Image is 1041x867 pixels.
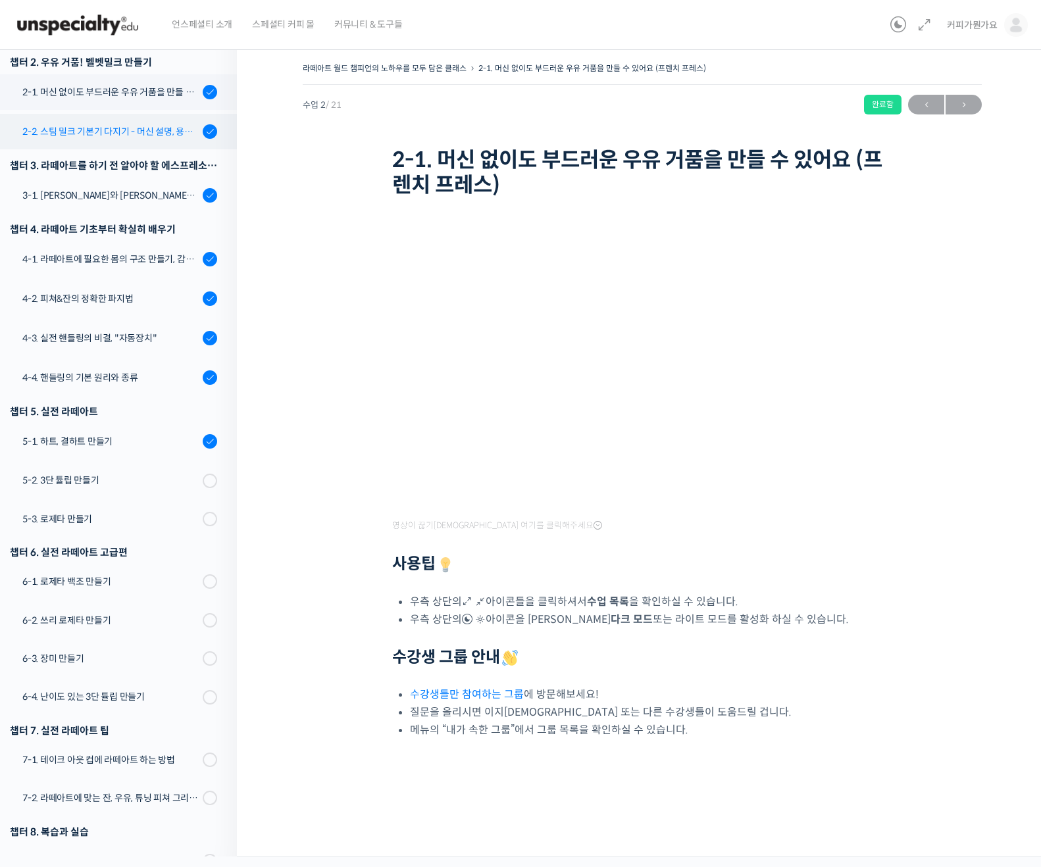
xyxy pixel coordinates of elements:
[392,520,602,531] span: 영상이 끊기[DEMOGRAPHIC_DATA] 여기를 클릭해주세요
[22,689,199,704] div: 6-4. 난이도 있는 3단 튤립 만들기
[10,403,217,420] div: 챕터 5. 실전 라떼아트
[410,593,892,610] li: 우측 상단의 아이콘들을 클릭하셔서 을 확인하실 수 있습니다.
[10,823,217,841] div: 챕터 8. 복습과 실습
[22,753,199,767] div: 7-1. 테이크 아웃 컵에 라떼아트 하는 방법
[864,95,901,114] div: 완료함
[410,721,892,739] li: 메뉴의 “내가 속한 그룹”에서 그룹 목록을 확인하실 수 있습니다.
[120,437,136,448] span: 대화
[303,101,342,109] span: 수업 2
[478,63,706,73] a: 2-1. 머신 없이도 부드러운 우유 거품을 만들 수 있어요 (프렌치 프레스)
[22,434,199,449] div: 5-1. 하트, 결하트 만들기
[22,370,199,385] div: 4-4. 핸들링의 기본 원리와 종류
[22,188,199,203] div: 3-1. [PERSON_NAME]와 [PERSON_NAME], [PERSON_NAME]과 백플러싱이 라떼아트에 미치는 영향
[908,95,944,114] a: ←이전
[10,722,217,739] div: 챕터 7. 실전 라떼아트 팁
[203,437,219,447] span: 설정
[22,124,199,139] div: 2-2. 스팀 밀크 기본기 다지기 - 머신 설명, 용어 설명, 스팀 공기가 생기는 이유
[438,557,453,573] img: 💡
[303,63,467,73] a: 라떼아트 월드 챔피언의 노하우를 모두 담은 클래스
[10,157,217,174] div: 챕터 3. 라떼아트를 하기 전 알아야 할 에스프레소 지식
[611,612,653,626] b: 다크 모드
[326,99,342,111] span: / 21
[10,53,217,71] div: 챕터 2. 우유 거품! 벨벳밀크 만들기
[410,687,524,701] a: 수강생들만 참여하는 그룹
[946,96,982,114] span: →
[10,543,217,561] div: 챕터 6. 실전 라떼아트 고급편
[4,417,87,450] a: 홈
[41,437,49,447] span: 홈
[946,95,982,114] a: 다음→
[22,512,199,526] div: 5-3. 로제타 만들기
[22,331,199,345] div: 4-3. 실전 핸들링의 비결, "자동장치"
[22,252,199,266] div: 4-1. 라떼아트에 필요한 몸의 구조 만들기, 감독관 & 관찰자가 되는 법
[22,574,199,589] div: 6-1. 로제타 백조 만들기
[22,291,199,306] div: 4-2. 피쳐&잔의 정확한 파지법
[392,554,455,574] strong: 사용팁
[170,417,253,450] a: 설정
[22,791,199,805] div: 7-2. 라떼아트에 맞는 잔, 우유, 튜닝 피쳐 그리고 스팀 두께
[10,220,217,238] div: 챕터 4. 라떼아트 기초부터 확실히 배우기
[410,685,892,703] li: 에 방문해보세요!
[22,85,199,99] div: 2-1. 머신 없이도 부드러운 우유 거품을 만들 수 있어요 (프렌치 프레스)
[502,650,518,666] img: 👋
[947,19,998,31] span: 커피가뭔가요
[87,417,170,450] a: 대화
[410,610,892,628] li: 우측 상단의 아이콘을 [PERSON_NAME] 또는 라이트 모드를 활성화 하실 수 있습니다.
[161,855,196,867] div: 1개의 퀴즈
[22,651,199,666] div: 6-3. 장미 만들기
[410,703,892,721] li: 질문을 올리시면 이지[DEMOGRAPHIC_DATA] 또는 다른 수강생들이 도움드릴 겁니다.
[22,613,199,628] div: 6-2. 쓰리 로제타 만들기
[392,147,892,198] h1: 2-1. 머신 없이도 부드러운 우유 거품을 만들 수 있어요 (프렌치 프레스)
[392,647,520,667] strong: 수강생 그룹 안내
[587,595,629,608] b: 수업 목록
[908,96,944,114] span: ←
[22,473,199,487] div: 5-2. 3단 튤립 만들기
